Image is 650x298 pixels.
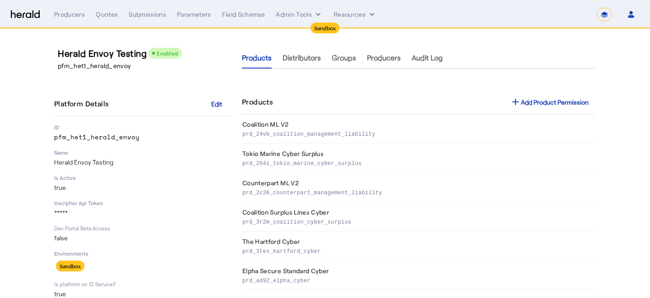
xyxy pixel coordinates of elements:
[332,47,356,69] a: Groups
[283,54,321,61] span: Distributors
[54,174,231,181] p: Is Active
[242,232,596,261] th: The Hartford Cyber
[96,10,118,19] div: Quotes
[510,96,521,107] mat-icon: add
[222,10,265,19] div: Field Schemas
[11,10,40,19] img: Herald Logo
[58,61,235,70] p: pfm_het1_herald_envoy
[54,250,231,257] p: Environments
[367,54,401,61] span: Producers
[412,47,443,69] a: Audit Log
[54,133,231,142] p: pfm_het1_herald_envoy
[276,10,323,19] button: internal dropdown menu
[54,234,231,243] p: false
[211,99,222,109] div: Edit
[54,183,231,192] p: true
[242,217,592,226] p: prd_3r2m_coalition_cyber_surplus
[177,10,211,19] div: Parameters
[242,246,592,255] p: prd_3tes_hartford_cyber
[334,10,376,19] button: Resources dropdown menu
[367,47,401,69] a: Producers
[242,54,272,61] span: Products
[510,96,589,107] div: Add Product Permission
[242,261,596,290] th: Elpha Secure Standard Cyber
[242,96,273,107] h4: Products
[54,98,112,109] h4: Platform Details
[54,149,231,156] p: Name
[242,115,596,144] th: Coalition ML V2
[332,54,356,61] span: Groups
[54,199,231,206] p: Inscipher Api Token
[242,173,596,202] th: Counterpart ML V2
[54,280,231,288] p: Is platform on ID Service?
[58,47,235,60] h3: Herald Envoy Testing
[56,261,84,271] div: Sandbox
[242,144,596,173] th: Tokio Marine Cyber Surplus
[157,50,178,56] span: Enabled
[129,10,166,19] div: Submissions
[242,275,592,284] p: prd_ad92_elpha_cyber
[242,129,592,138] p: prd_24vb_coalition_management_liability
[54,158,231,167] p: Herald Envoy Testing
[202,96,231,112] button: Edit
[242,188,592,197] p: prd_2c38_counterpart_management_liability
[283,47,321,69] a: Distributors
[54,10,85,19] div: Producers
[412,54,443,61] span: Audit Log
[503,94,596,110] button: Add Product Permission
[54,124,231,131] p: ID
[242,158,592,167] p: prd_264i_tokio_marine_cyber_surplus
[54,225,231,232] p: Dev Portal Beta Access
[242,47,272,69] a: Products
[311,23,340,33] div: Sandbox
[242,202,596,232] th: Coalition Surplus Lines Cyber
